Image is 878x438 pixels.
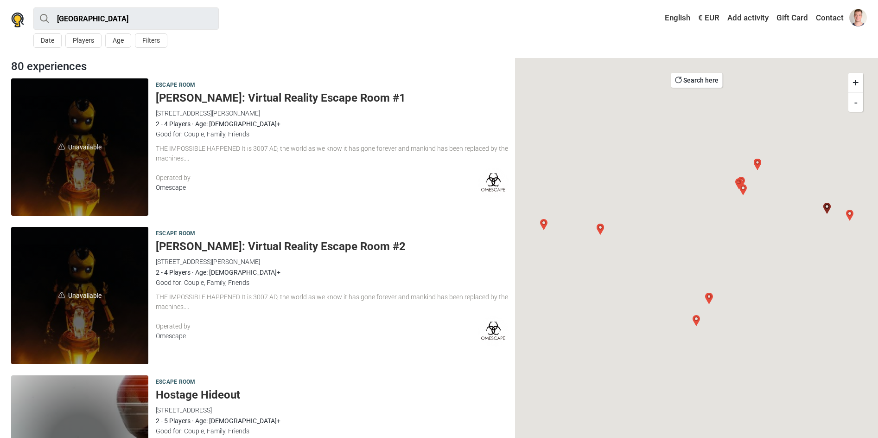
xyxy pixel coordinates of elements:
button: Age [105,33,131,48]
a: English [656,10,693,26]
div: Operated by [156,173,478,183]
img: Omescape [478,168,509,198]
span: Unavailable [11,78,148,216]
div: 2 - 4 Players · Age: [DEMOGRAPHIC_DATA]+ [156,267,509,277]
span: Unavailable [11,227,148,364]
div: Escape The Seven Seas [844,210,855,221]
a: Gift Card [774,10,810,26]
div: THE IMPOSSIBLE HAPPENED It is 3007 AD, the world as we know it has gone forever and mankind has b... [156,292,509,312]
button: + [848,73,863,92]
div: THE IMPOSSIBLE HAPPENED It is 3007 AD, the world as we know it has gone forever and mankind has b... [156,144,509,163]
div: [STREET_ADDRESS][PERSON_NAME] [156,257,509,267]
button: - [848,92,863,112]
div: Good for: Couple, Family, Friends [156,277,509,288]
div: Omescape [156,331,478,341]
div: Omescape [156,183,478,193]
div: [STREET_ADDRESS][PERSON_NAME] [156,108,509,118]
span: Escape room [156,229,195,239]
div: Escape the Lost Pyramid... Set in the world of Assassin's Creed Origins! [538,219,549,230]
input: try “London” [33,7,219,30]
img: Omescape [478,316,509,347]
img: English [658,15,665,21]
a: Add activity [725,10,771,26]
img: unavailable [58,292,65,298]
a: unavailableUnavailable Huxley: Virtual Reality Escape Room #2 [11,227,148,364]
h5: [PERSON_NAME]: Virtual Reality Escape Room #1 [156,91,509,105]
button: Players [65,33,102,48]
button: Search here [671,73,722,88]
div: Plan52 (Room 1) [752,159,763,170]
div: [STREET_ADDRESS] [156,405,509,415]
div: Pie and Mash Shop [704,293,715,304]
button: Date [33,33,62,48]
div: Huxley: Virtual Reality Escape Room #1 [821,203,833,214]
img: unavailable [58,143,65,150]
div: Major X Ploe-Shun [738,184,749,195]
h5: Hostage Hideout [156,388,509,402]
span: Escape room [156,80,195,90]
a: € EUR [696,10,722,26]
button: Filters [135,33,167,48]
img: Nowescape logo [11,13,24,27]
a: unavailableUnavailable Huxley: Virtual Reality Escape Room #1 [11,78,148,216]
div: Operated by [156,322,478,331]
div: Murder Mr. E [733,178,744,189]
span: Escape room [156,377,195,387]
div: Robyn Yew [736,177,747,188]
div: 2 - 5 Players · Age: [DEMOGRAPHIC_DATA]+ [156,416,509,426]
div: Good for: Couple, Family, Friends [156,426,509,436]
div: The Da Vinci Room [595,224,606,235]
div: Hostage Hideout [703,293,714,304]
a: Contact [814,10,846,26]
div: 80 experiences [7,58,512,75]
div: Escape the Lost Pyramid... Set in the world of Assassin's Creed Origins! [691,315,702,326]
h5: [PERSON_NAME]: Virtual Reality Escape Room #2 [156,240,509,253]
div: 2 - 4 Players · Age: [DEMOGRAPHIC_DATA]+ [156,119,509,129]
div: Good for: Couple, Family, Friends [156,129,509,139]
